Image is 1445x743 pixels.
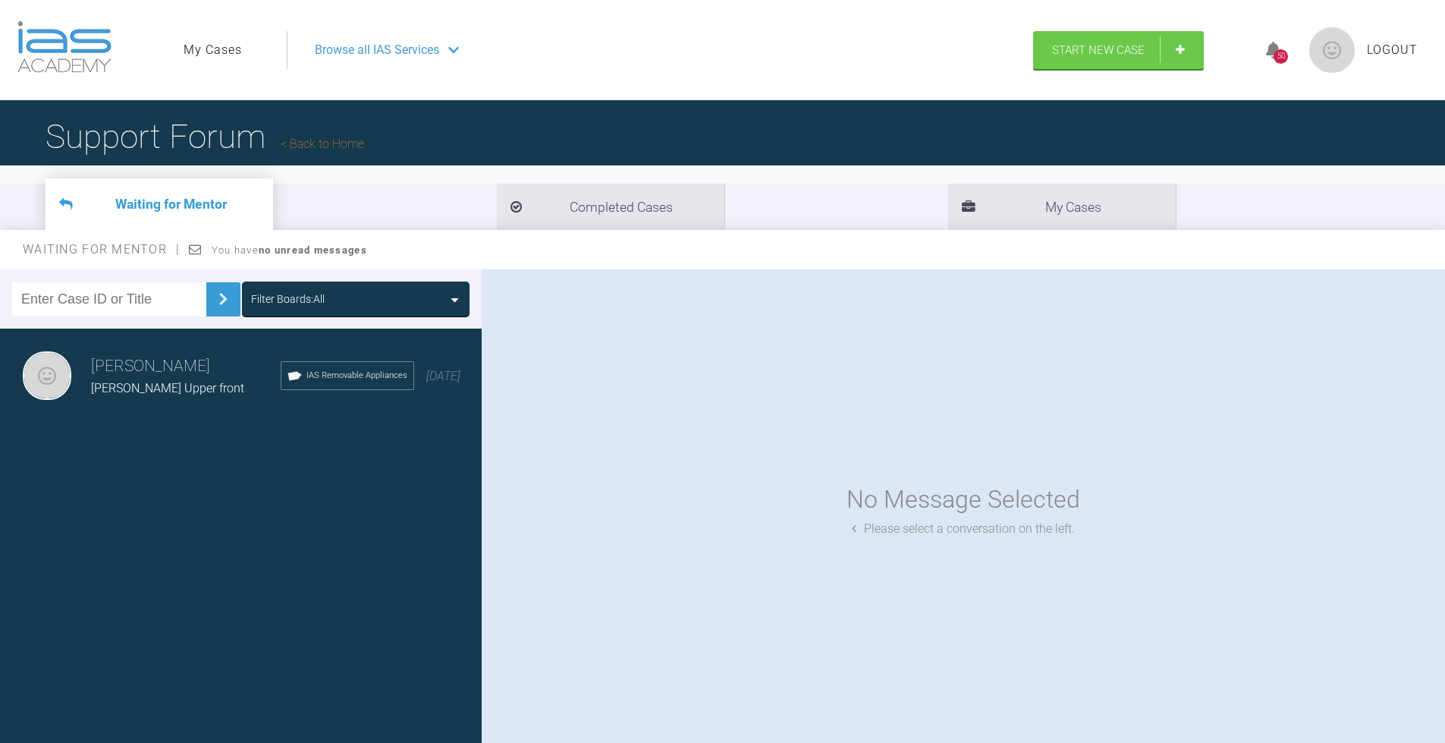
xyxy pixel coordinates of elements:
div: No Message Selected [847,480,1080,519]
span: IAS Removable Appliances [306,369,407,383]
a: Logout [1367,40,1418,60]
div: Please select a conversation on the left. [852,519,1075,539]
strong: no unread messages [259,244,367,256]
span: You have [212,244,367,256]
span: Waiting for Mentor [23,242,180,257]
a: Back to Home [281,137,364,151]
img: profile.png [1309,27,1355,73]
div: 50 [1274,49,1288,64]
span: [PERSON_NAME] Upper front [91,381,244,395]
input: Enter Case ID or Title [12,282,206,316]
h1: Support Forum [46,110,364,163]
li: Waiting for Mentor [46,178,273,230]
a: My Cases [184,40,242,60]
img: logo-light.3e3ef733.png [17,21,112,73]
img: chevronRight.28bd32b0.svg [211,287,235,311]
span: Start New Case [1052,43,1145,57]
li: Completed Cases [497,184,724,230]
li: My Cases [948,184,1176,230]
a: Start New Case [1033,31,1204,69]
h3: [PERSON_NAME] [91,354,281,379]
div: Filter Boards: All [251,291,325,307]
img: Gustaf Blomgren [23,351,71,400]
span: [DATE] [426,369,460,383]
span: Browse all IAS Services [315,40,439,60]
